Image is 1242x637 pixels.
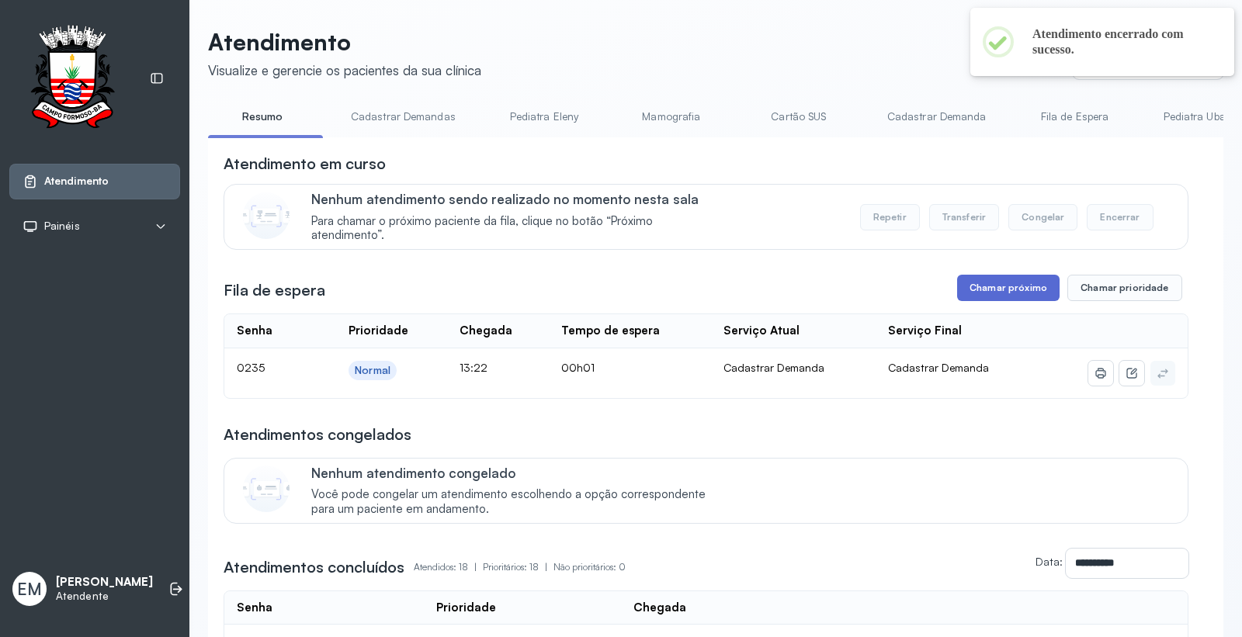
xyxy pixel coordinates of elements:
div: Visualize e gerencie os pacientes da sua clínica [208,62,481,78]
button: Repetir [860,204,920,230]
div: Senha [237,324,272,338]
h3: Fila de espera [224,279,325,301]
p: Prioritários: 18 [483,556,553,578]
label: Data: [1036,555,1063,568]
a: Atendimento [23,174,167,189]
h3: Atendimento em curso [224,153,386,175]
a: Resumo [208,104,317,130]
a: Pediatra Eleny [490,104,598,130]
span: Você pode congelar um atendimento escolhendo a opção correspondente para um paciente em andamento. [311,487,722,517]
h3: Atendimentos concluídos [224,556,404,578]
p: [PERSON_NAME] [56,575,153,590]
a: Mamografia [617,104,726,130]
a: Fila de Espera [1021,104,1129,130]
img: Imagem de CalloutCard [243,192,290,239]
div: Normal [355,364,390,377]
img: Logotipo do estabelecimento [16,25,128,133]
p: Nenhum atendimento congelado [311,465,722,481]
span: Cadastrar Demanda [888,361,989,374]
button: Chamar próximo [957,275,1060,301]
p: Não prioritários: 0 [553,556,626,578]
span: Painéis [44,220,80,233]
p: Atendidos: 18 [414,556,483,578]
div: Senha [237,601,272,615]
button: Encerrar [1087,204,1153,230]
span: 13:22 [460,361,487,374]
span: Atendimento [44,175,109,188]
button: Congelar [1008,204,1077,230]
a: Cadastrar Demanda [872,104,1002,130]
span: Para chamar o próximo paciente da fila, clique no botão “Próximo atendimento”. [311,214,722,244]
button: Transferir [929,204,1000,230]
div: Tempo de espera [561,324,660,338]
span: 00h01 [561,361,595,374]
span: | [545,561,547,573]
div: Prioridade [349,324,408,338]
h3: Atendimentos congelados [224,424,411,445]
span: | [474,561,477,573]
div: Serviço Atual [723,324,800,338]
div: Serviço Final [888,324,962,338]
span: 0235 [237,361,265,374]
button: Chamar prioridade [1067,275,1182,301]
a: Cadastrar Demandas [335,104,471,130]
h2: Atendimento encerrado com sucesso. [1032,26,1209,57]
a: Cartão SUS [744,104,853,130]
p: Atendimento [208,28,481,56]
img: Imagem de CalloutCard [243,466,290,512]
div: Chegada [460,324,512,338]
p: Nenhum atendimento sendo realizado no momento nesta sala [311,191,722,207]
div: Chegada [633,601,686,615]
div: Prioridade [436,601,496,615]
p: Atendente [56,590,153,603]
div: Cadastrar Demanda [723,361,863,375]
